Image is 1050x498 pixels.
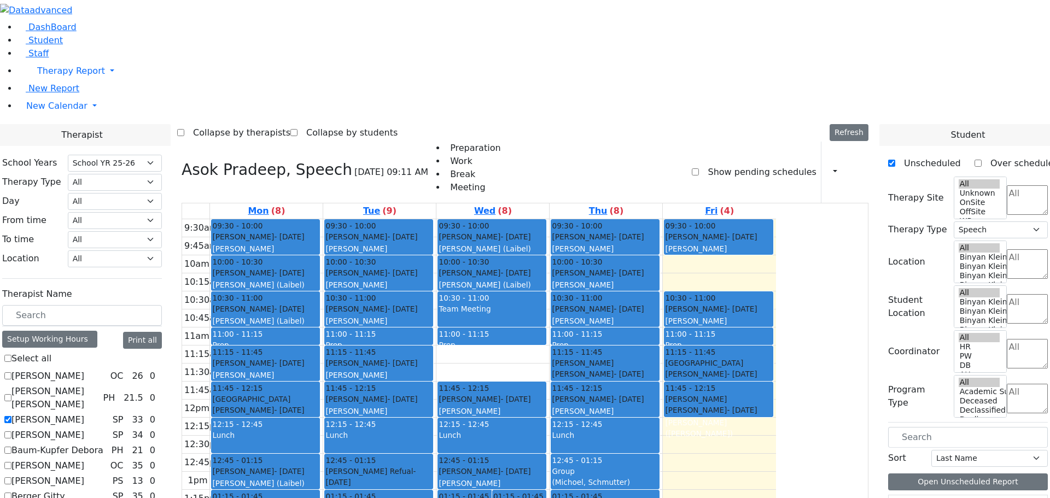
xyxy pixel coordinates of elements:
[665,394,772,416] div: [PERSON_NAME] [PERSON_NAME]
[665,383,715,394] span: 11:45 - 12:15
[500,268,530,277] span: - [DATE]
[552,315,658,338] div: [PERSON_NAME] ([PERSON_NAME])
[439,420,489,429] span: 12:15 - 12:45
[439,256,489,267] span: 10:00 - 10:30
[61,128,102,142] span: Therapist
[439,330,489,338] span: 11:00 - 11:15
[888,452,906,465] label: Sort
[11,474,84,488] label: [PERSON_NAME]
[108,474,128,488] div: PS
[614,370,644,378] span: - [DATE]
[17,35,63,45] a: Student
[439,279,545,290] div: [PERSON_NAME] (Laibel)
[106,459,128,472] div: OC
[325,330,376,338] span: 11:00 - 11:15
[439,220,489,231] span: 09:30 - 10:00
[842,163,848,181] div: Report
[2,175,61,189] label: Therapy Type
[727,304,757,313] span: - [DATE]
[1007,294,1048,324] textarea: Search
[325,315,432,338] div: [PERSON_NAME] ([PERSON_NAME])
[959,280,1000,290] option: Binyan Klein 2
[182,384,226,397] div: 11:45am
[552,456,602,465] span: 12:45 - 01:15
[552,267,658,278] div: [PERSON_NAME]
[387,304,417,313] span: - [DATE]
[212,420,262,429] span: 12:15 - 12:45
[325,358,432,368] div: [PERSON_NAME]
[382,204,396,218] label: (9)
[959,333,1000,342] option: All
[212,466,319,477] div: [PERSON_NAME]
[212,256,262,267] span: 10:00 - 10:30
[325,370,432,392] div: [PERSON_NAME] ([PERSON_NAME])
[1007,249,1048,279] textarea: Search
[325,455,376,466] span: 12:45 - 01:15
[552,477,658,488] div: (Michoel, Schmutter)
[1007,185,1048,215] textarea: Search
[959,253,1000,262] option: Binyan Klein 5
[11,385,98,411] label: [PERSON_NAME] [PERSON_NAME]
[186,474,210,487] div: 1pm
[28,83,79,93] span: New Report
[184,124,290,142] label: Collapse by therapists
[552,339,658,350] div: Prep
[665,417,772,440] div: [PERSON_NAME] ([PERSON_NAME])
[959,325,1000,335] option: Binyan Klein 2
[439,267,545,278] div: [PERSON_NAME]
[888,345,940,358] label: Coordinator
[665,358,743,368] span: [GEOGRAPHIC_DATA]
[130,459,145,472] div: 35
[212,455,262,466] span: 12:45 - 01:15
[182,257,212,271] div: 10am
[500,467,530,476] span: - [DATE]
[888,383,947,409] label: Program Type
[552,394,658,405] div: [PERSON_NAME]
[11,429,84,442] label: [PERSON_NAME]
[665,292,715,303] span: 10:30 - 11:00
[959,415,1000,424] option: Declines
[106,370,128,383] div: OC
[959,351,1000,361] option: PW
[107,444,128,457] div: PH
[830,124,868,141] button: Refresh
[212,339,319,350] div: Prep
[439,294,489,302] span: 10:30 - 11:00
[959,198,1000,207] option: OnSite
[212,358,319,368] div: [PERSON_NAME]
[182,312,226,325] div: 10:45am
[212,370,319,380] div: [PERSON_NAME]
[354,166,428,179] span: [DATE] 09:11 AM
[895,155,961,172] label: Unscheduled
[552,347,602,358] span: 11:15 - 11:45
[959,378,1000,387] option: All
[959,271,1000,280] option: Binyan Klein 3
[959,406,1000,415] option: Declassified
[274,359,304,367] span: - [DATE]
[852,163,857,181] div: Setup
[552,256,602,267] span: 10:00 - 10:30
[325,267,432,278] div: [PERSON_NAME]
[387,268,417,277] span: - [DATE]
[325,339,432,350] div: Prep
[148,391,157,405] div: 0
[888,427,1048,448] input: Search
[130,429,145,442] div: 34
[614,304,644,313] span: - [DATE]
[17,83,79,93] a: New Report
[182,402,212,415] div: 12pm
[212,383,262,394] span: 11:45 - 12:15
[246,203,287,219] a: September 8, 2025
[439,383,489,394] span: 11:45 - 12:15
[439,394,545,405] div: [PERSON_NAME]
[212,292,262,303] span: 10:30 - 11:00
[439,303,545,314] div: Team Meeting
[212,430,319,441] div: Lunch
[130,370,145,383] div: 26
[959,179,1000,189] option: All
[587,203,626,219] a: September 11, 2025
[325,303,432,314] div: [PERSON_NAME]
[17,95,1050,117] a: New Calendar
[325,292,376,303] span: 10:30 - 11:00
[703,203,736,219] a: September 12, 2025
